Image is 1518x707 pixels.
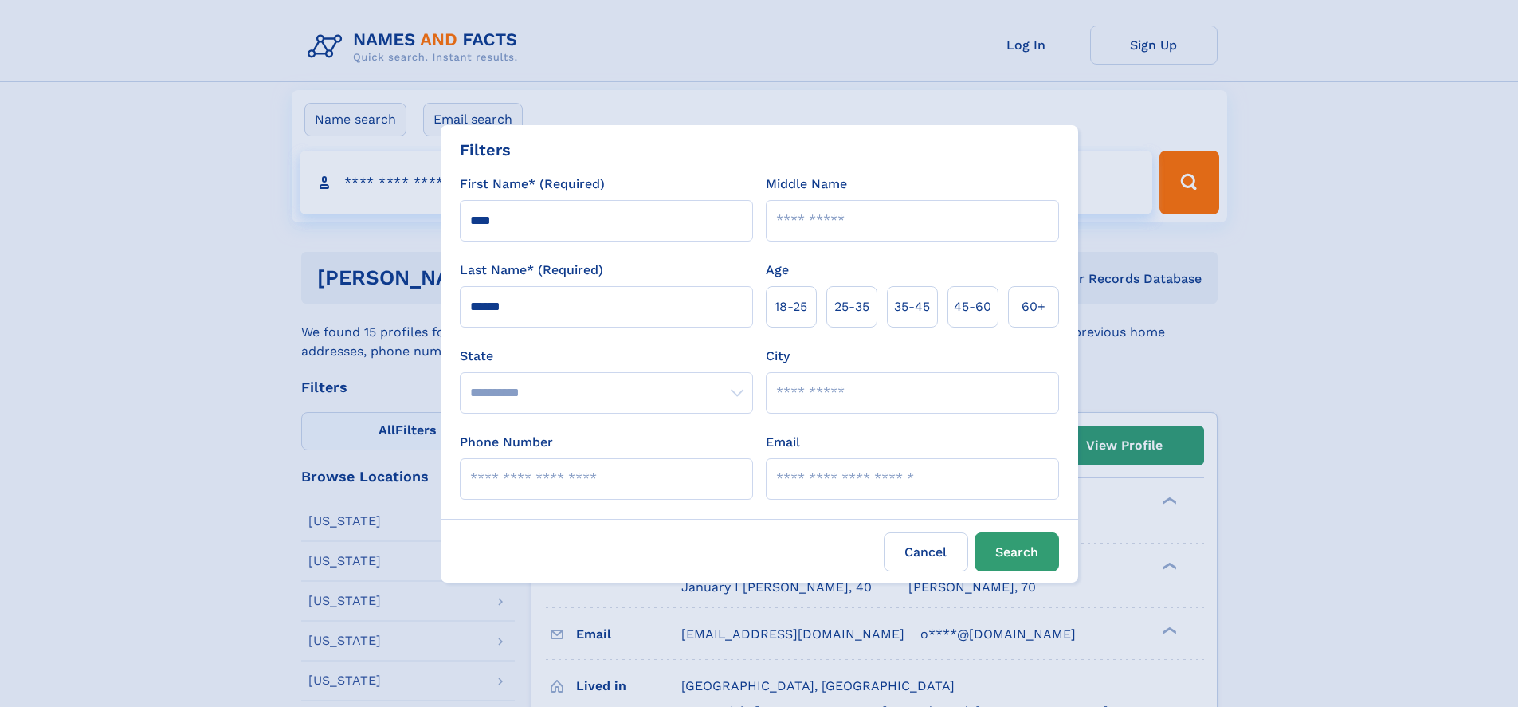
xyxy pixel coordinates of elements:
label: City [766,347,790,366]
label: Email [766,433,800,452]
label: Last Name* (Required) [460,261,603,280]
label: Cancel [884,532,968,571]
span: 45‑60 [954,297,991,316]
span: 60+ [1022,297,1045,316]
label: Middle Name [766,175,847,194]
span: 18‑25 [775,297,807,316]
label: First Name* (Required) [460,175,605,194]
div: Filters [460,138,511,162]
span: 25‑35 [834,297,869,316]
span: 35‑45 [894,297,930,316]
label: Age [766,261,789,280]
button: Search [975,532,1059,571]
label: State [460,347,753,366]
label: Phone Number [460,433,553,452]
